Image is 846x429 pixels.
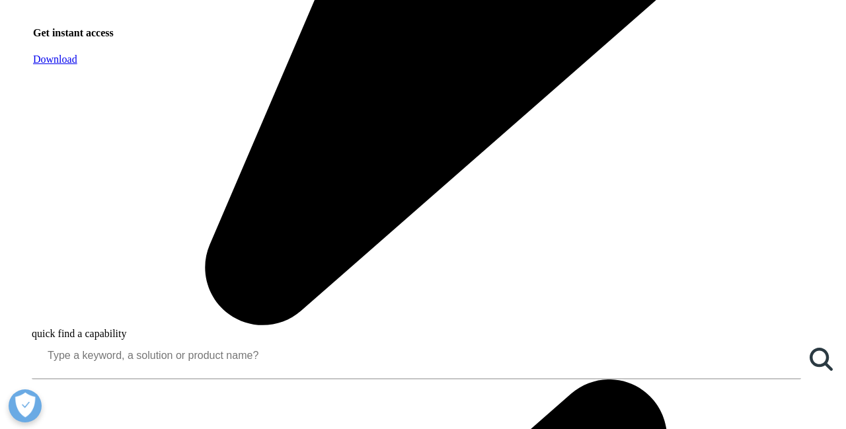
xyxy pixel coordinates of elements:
[801,340,841,379] a: Search
[33,54,77,65] a: Download
[32,340,801,371] input: Search
[810,348,833,371] svg: Search
[33,27,354,39] h4: Get instant access
[9,389,42,422] button: 打开偏好
[32,328,127,339] span: quick find a capability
